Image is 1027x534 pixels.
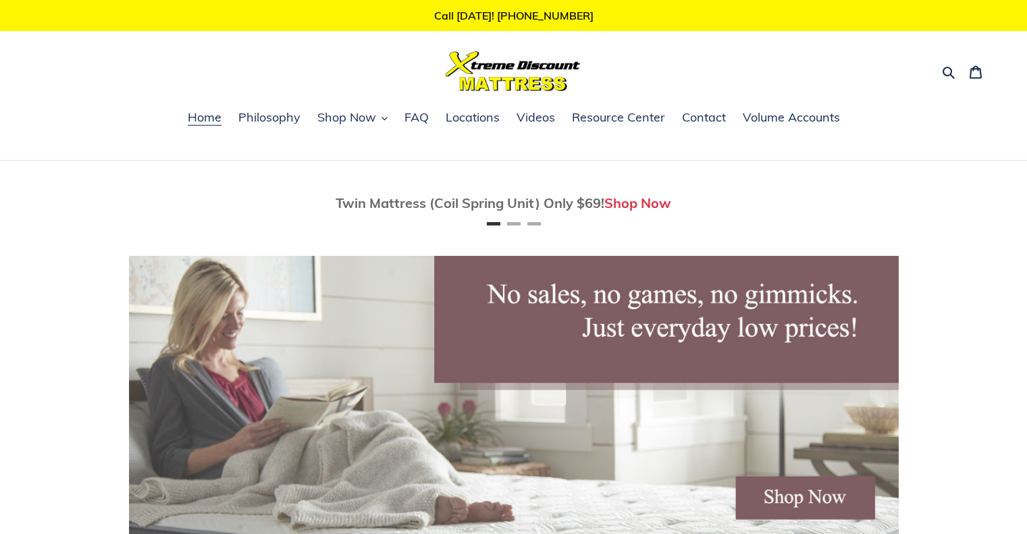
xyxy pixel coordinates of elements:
a: Volume Accounts [736,108,847,128]
span: Contact [682,109,726,126]
span: Shop Now [317,109,376,126]
span: Twin Mattress (Coil Spring Unit) Only $69! [336,194,604,211]
span: Videos [517,109,555,126]
a: Home [181,108,228,128]
span: FAQ [404,109,429,126]
a: Contact [675,108,733,128]
img: Xtreme Discount Mattress [446,51,581,91]
button: Shop Now [311,108,394,128]
a: FAQ [398,108,436,128]
a: Resource Center [565,108,672,128]
span: Resource Center [572,109,665,126]
span: Philosophy [238,109,300,126]
span: Locations [446,109,500,126]
span: Volume Accounts [743,109,840,126]
a: Shop Now [604,194,671,211]
a: Philosophy [232,108,307,128]
button: Page 1 [487,222,500,225]
span: Home [188,109,221,126]
a: Locations [439,108,506,128]
button: Page 2 [507,222,521,225]
button: Page 3 [527,222,541,225]
a: Videos [510,108,562,128]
